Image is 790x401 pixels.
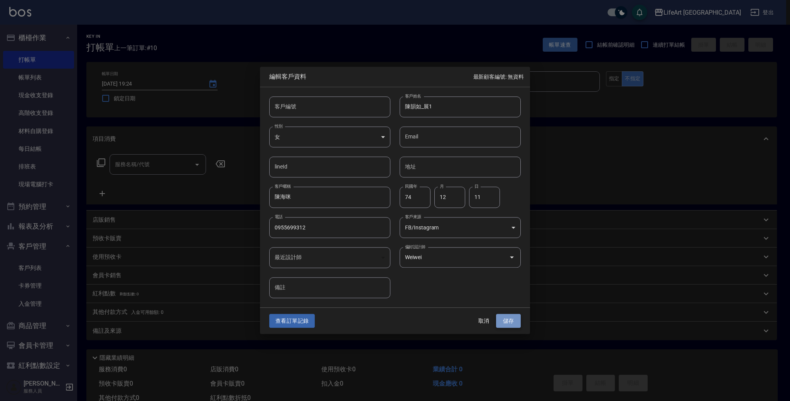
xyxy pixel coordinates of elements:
[275,214,283,219] label: 電話
[405,214,421,219] label: 客戶來源
[405,93,421,99] label: 客戶姓名
[440,184,444,189] label: 月
[269,314,315,328] button: 查看訂單記錄
[471,314,496,328] button: 取消
[474,184,478,189] label: 日
[275,123,283,129] label: 性別
[496,314,521,328] button: 儲存
[405,244,425,249] label: 偏好設計師
[473,73,524,81] p: 最新顧客編號: 無資料
[405,184,417,189] label: 民國年
[400,217,521,238] div: FB/Instagram
[506,251,518,264] button: Open
[269,126,390,147] div: 女
[275,184,291,189] label: 客戶暱稱
[269,73,473,81] span: 編輯客戶資料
